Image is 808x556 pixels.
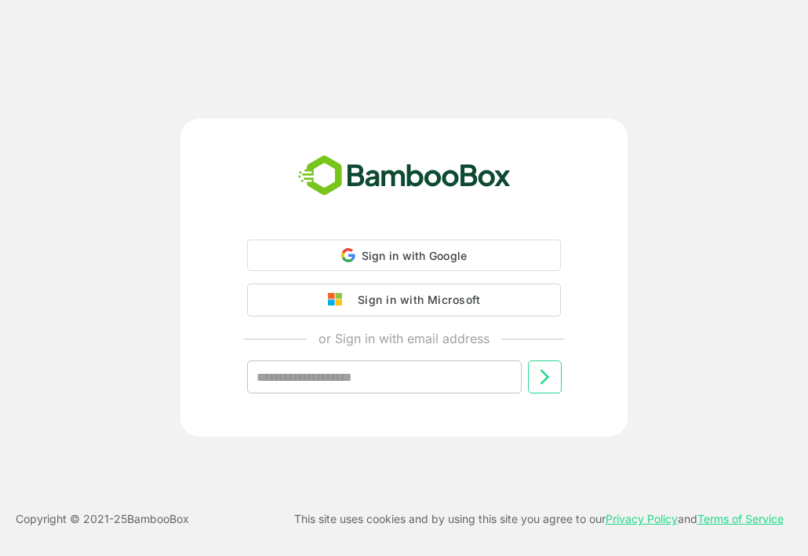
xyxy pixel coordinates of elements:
[362,249,468,262] span: Sign in with Google
[318,329,490,348] p: or Sign in with email address
[697,512,784,525] a: Terms of Service
[289,150,519,202] img: bamboobox
[606,512,678,525] a: Privacy Policy
[294,510,784,529] p: This site uses cookies and by using this site you agree to our and
[247,240,561,271] div: Sign in with Google
[247,283,561,316] button: Sign in with Microsoft
[16,510,189,529] p: Copyright © 2021- 25 BambooBox
[328,293,350,307] img: google
[350,290,480,310] div: Sign in with Microsoft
